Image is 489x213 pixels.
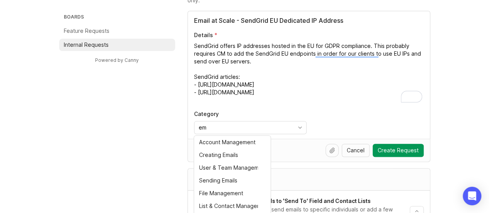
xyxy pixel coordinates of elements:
div: toggle menu [194,121,307,134]
span: Create Request [378,147,419,154]
button: Create Request [373,144,424,157]
h3: Boards [62,12,175,23]
div: List & Contact Management [199,202,258,210]
button: Cancel [342,144,370,157]
svg: toggle icon [294,124,306,131]
span: Ability to Add Individual Emails to 'Send To' Field and Contact Lists [194,198,371,204]
a: Internal Requests [59,39,175,51]
a: Powered by Canny [94,56,140,65]
div: Creating Emails [199,151,238,159]
textarea: To enrich screen reader interactions, please activate Accessibility in Grammarly extension settings [194,42,424,104]
span: Cancel [347,147,365,154]
input: Title [194,16,424,25]
a: Feature Requests [59,25,175,37]
input: Category [199,123,293,132]
div: User & Team Management [199,164,258,172]
p: Internal Requests [64,41,109,49]
div: Account Management [199,138,256,147]
p: Details [194,31,213,39]
div: File Management [199,189,243,198]
p: Category [194,110,307,118]
div: Sending Emails [199,176,237,185]
div: Open Intercom Messenger [463,187,481,205]
p: Feature Requests [64,27,109,35]
div: Suggested posts [188,169,430,190]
